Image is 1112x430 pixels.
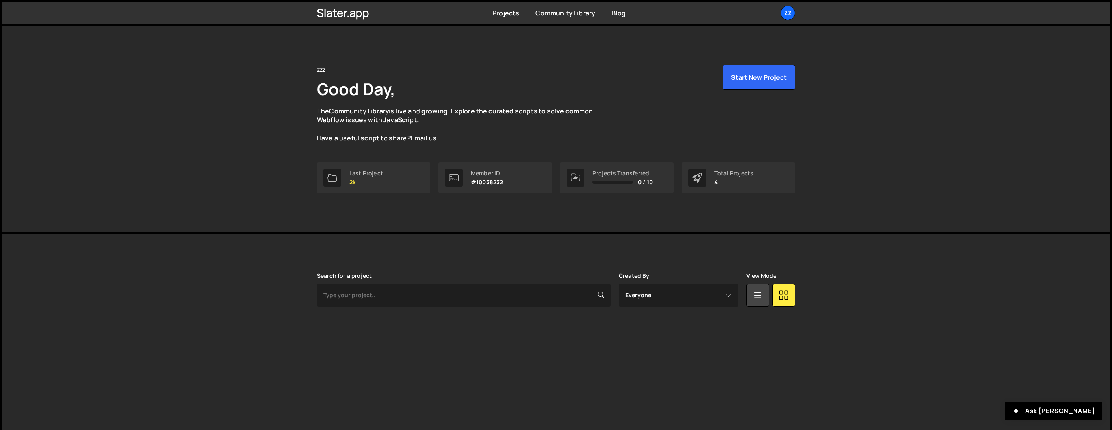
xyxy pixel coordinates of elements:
[612,9,626,17] a: Blog
[535,9,595,17] a: Community Library
[349,170,383,177] div: Last Project
[746,272,776,279] label: View Mode
[349,179,383,185] p: 2k
[317,162,430,193] a: Last Project 2k
[471,179,503,185] p: #10038232
[723,65,795,90] button: Start New Project
[317,78,396,100] h1: Good Day,
[329,106,389,115] a: Community Library
[317,106,609,143] p: The is live and growing. Explore the curated scripts to solve common Webflow issues with JavaScri...
[471,170,503,177] div: Member ID
[317,272,372,279] label: Search for a project
[492,9,519,17] a: Projects
[411,134,436,143] a: Email us
[714,179,753,185] p: 4
[619,272,650,279] label: Created By
[317,65,325,75] div: zzz
[1005,402,1102,420] button: Ask [PERSON_NAME]
[781,6,795,20] a: zz
[592,170,653,177] div: Projects Transferred
[317,284,611,307] input: Type your project...
[638,179,653,185] span: 0 / 10
[714,170,753,177] div: Total Projects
